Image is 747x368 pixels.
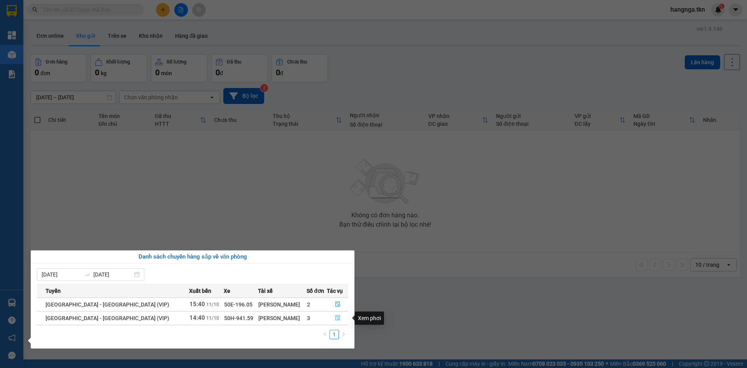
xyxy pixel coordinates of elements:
[258,287,273,295] span: Tài xế
[307,301,310,308] span: 2
[84,271,90,278] span: to
[224,301,253,308] span: 50E-196.05
[330,330,339,339] li: 1
[189,301,205,308] span: 15:40
[327,312,348,324] button: file-done
[206,302,219,307] span: 11/10
[206,315,219,321] span: 11/10
[258,314,306,322] div: [PERSON_NAME]
[327,298,348,311] button: file-done
[307,315,310,321] span: 3
[42,270,81,279] input: Từ ngày
[323,332,327,336] span: left
[46,287,61,295] span: Tuyến
[84,271,90,278] span: swap-right
[330,330,338,339] a: 1
[46,315,169,321] span: [GEOGRAPHIC_DATA] - [GEOGRAPHIC_DATA] (VIP)
[335,315,340,321] span: file-done
[339,330,348,339] li: Next Page
[320,330,330,339] button: left
[335,301,340,308] span: file-done
[355,312,384,325] div: Xem phơi
[189,314,205,321] span: 14:40
[327,287,343,295] span: Tác vụ
[37,252,348,262] div: Danh sách chuyến hàng sắp về văn phòng
[93,270,133,279] input: Đến ngày
[46,301,169,308] span: [GEOGRAPHIC_DATA] - [GEOGRAPHIC_DATA] (VIP)
[341,332,346,336] span: right
[224,315,253,321] span: 50H-941.59
[339,330,348,339] button: right
[307,287,324,295] span: Số đơn
[320,330,330,339] li: Previous Page
[189,287,211,295] span: Xuất bến
[224,287,230,295] span: Xe
[258,300,306,309] div: [PERSON_NAME]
